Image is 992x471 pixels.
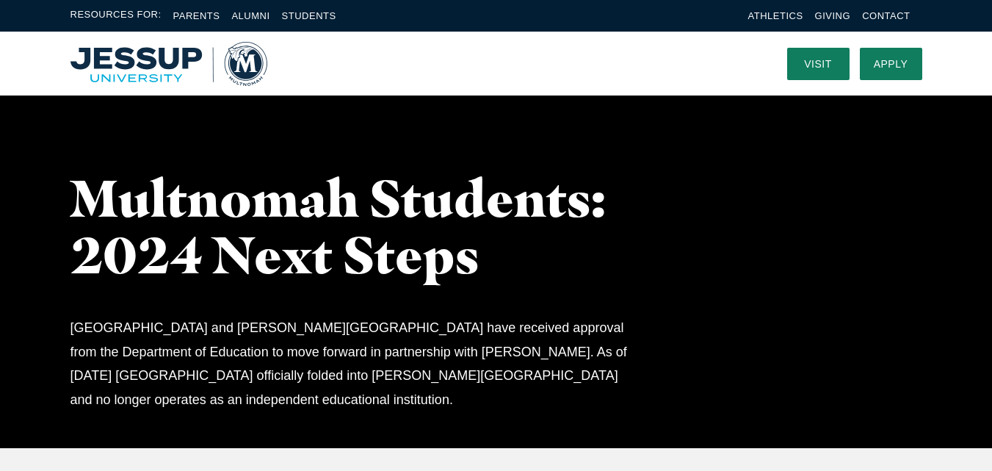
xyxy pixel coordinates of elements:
[70,42,267,86] a: Home
[70,42,267,86] img: Multnomah University Logo
[70,170,665,283] h1: Multnomah Students: 2024 Next Steps
[862,10,910,21] a: Contact
[860,48,922,80] a: Apply
[173,10,220,21] a: Parents
[787,48,850,80] a: Visit
[231,10,269,21] a: Alumni
[70,316,638,411] p: [GEOGRAPHIC_DATA] and [PERSON_NAME][GEOGRAPHIC_DATA] have received approval from the Department o...
[815,10,851,21] a: Giving
[70,7,162,24] span: Resources For:
[282,10,336,21] a: Students
[748,10,803,21] a: Athletics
